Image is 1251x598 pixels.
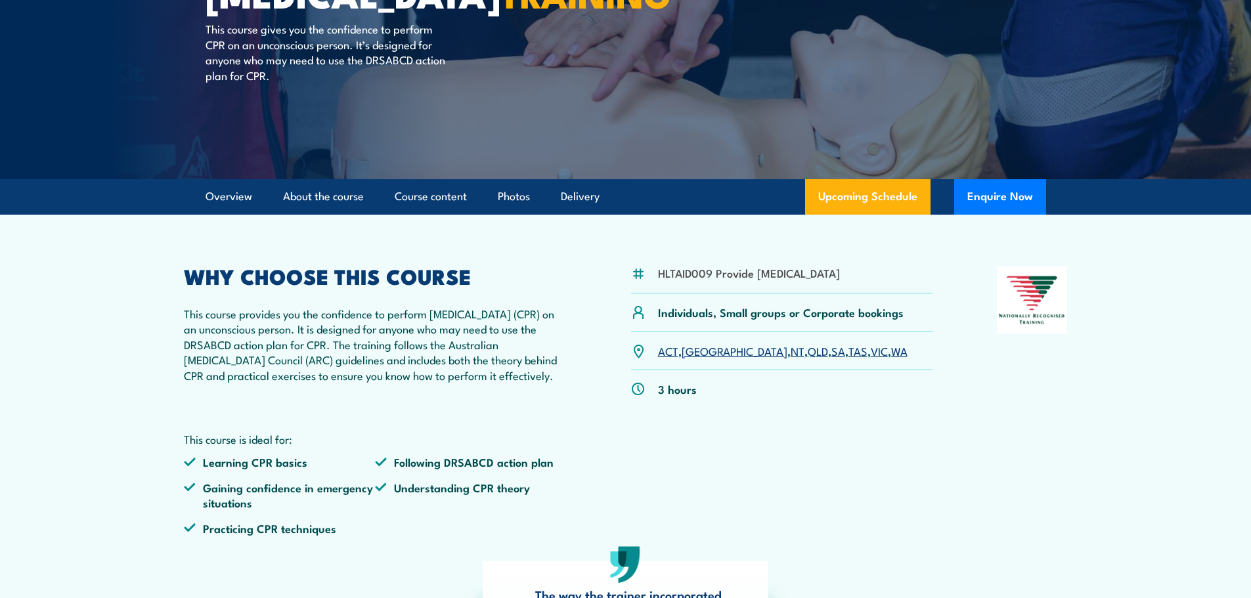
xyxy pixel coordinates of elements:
li: Following DRSABCD action plan [375,454,567,469]
li: Practicing CPR techniques [184,521,376,536]
li: Learning CPR basics [184,454,376,469]
a: ACT [658,343,678,358]
a: Course content [395,179,467,214]
li: Understanding CPR theory [375,480,567,511]
a: Delivery [561,179,600,214]
a: NT [791,343,804,358]
h2: WHY CHOOSE THIS COURSE [184,267,567,285]
a: Upcoming Schedule [805,179,931,215]
button: Enquire Now [954,179,1046,215]
a: VIC [871,343,888,358]
a: SA [831,343,845,358]
li: Gaining confidence in emergency situations [184,480,376,511]
a: About the course [283,179,364,214]
p: 3 hours [658,381,697,396]
img: Nationally Recognised Training logo. [997,267,1068,333]
p: This course is ideal for: [184,431,567,446]
a: Photos [498,179,530,214]
p: This course provides you the confidence to perform [MEDICAL_DATA] (CPR) on an unconscious person.... [184,306,567,383]
li: HLTAID009 Provide [MEDICAL_DATA] [658,265,840,280]
a: TAS [848,343,867,358]
a: QLD [808,343,828,358]
p: This course gives you the confidence to perform CPR on an unconscious person. It’s designed for a... [206,21,445,83]
a: [GEOGRAPHIC_DATA] [682,343,787,358]
p: Individuals, Small groups or Corporate bookings [658,305,904,320]
p: , , , , , , , [658,343,908,358]
a: WA [891,343,908,358]
a: Overview [206,179,252,214]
